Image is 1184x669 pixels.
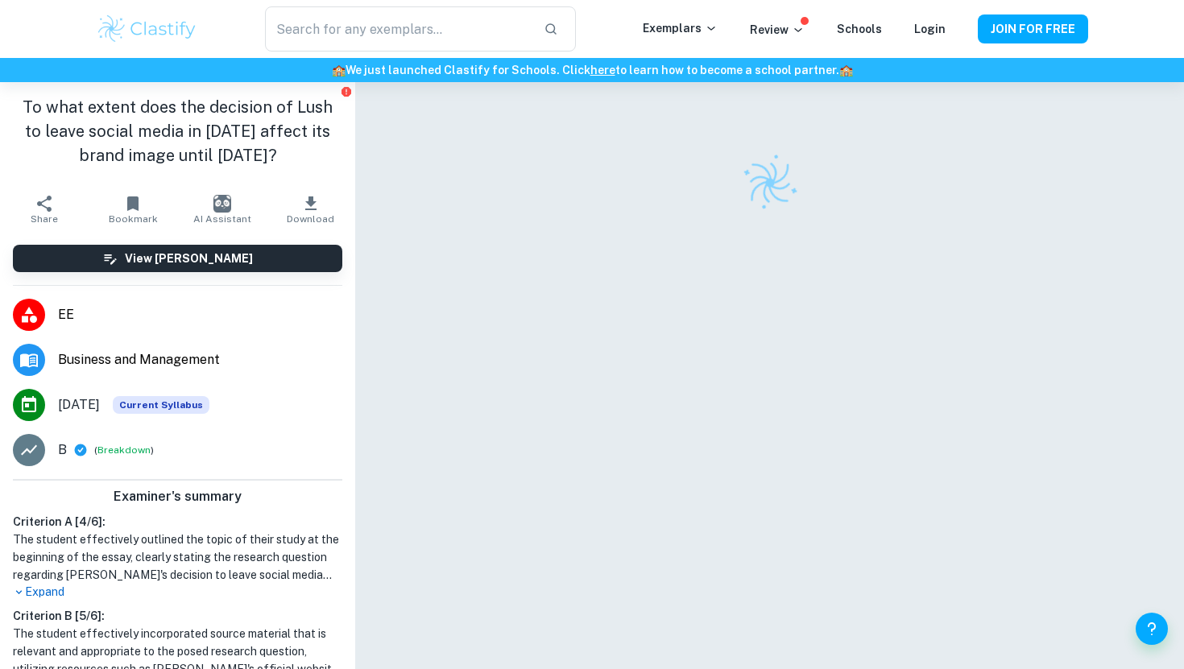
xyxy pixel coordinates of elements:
h6: We just launched Clastify for Schools. Click to learn how to become a school partner. [3,61,1181,79]
img: Clastify logo [96,13,198,45]
p: Review [750,21,805,39]
p: Exemplars [643,19,718,37]
span: Business and Management [58,350,342,370]
a: Schools [837,23,882,35]
p: Expand [13,584,342,601]
span: 🏫 [332,64,346,76]
div: This exemplar is based on the current syllabus. Feel free to refer to it for inspiration/ideas wh... [113,396,209,414]
p: B [58,440,67,460]
h1: The student effectively outlined the topic of their study at the beginning of the essay, clearly ... [13,531,342,584]
span: [DATE] [58,395,100,415]
span: Download [287,213,334,225]
button: AI Assistant [178,187,267,232]
a: here [590,64,615,76]
button: Help and Feedback [1136,613,1168,645]
h6: Examiner's summary [6,487,349,506]
button: Bookmark [89,187,177,232]
a: Login [914,23,946,35]
button: Breakdown [97,443,151,457]
span: EE [58,305,342,324]
h6: Criterion B [ 5 / 6 ]: [13,607,342,625]
button: Download [267,187,355,232]
h6: View [PERSON_NAME] [125,250,253,267]
button: JOIN FOR FREE [978,14,1088,43]
input: Search for any exemplars... [265,6,531,52]
span: Share [31,213,58,225]
span: ( ) [94,443,154,458]
span: Current Syllabus [113,396,209,414]
span: AI Assistant [193,213,251,225]
span: 🏫 [839,64,853,76]
button: Report issue [340,85,352,97]
h6: Criterion A [ 4 / 6 ]: [13,513,342,531]
h1: To what extent does the decision of Lush to leave social media in [DATE] affect its brand image u... [13,95,342,167]
img: AI Assistant [213,195,231,213]
span: Bookmark [109,213,158,225]
button: View [PERSON_NAME] [13,245,342,272]
img: Clastify logo [731,145,808,221]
